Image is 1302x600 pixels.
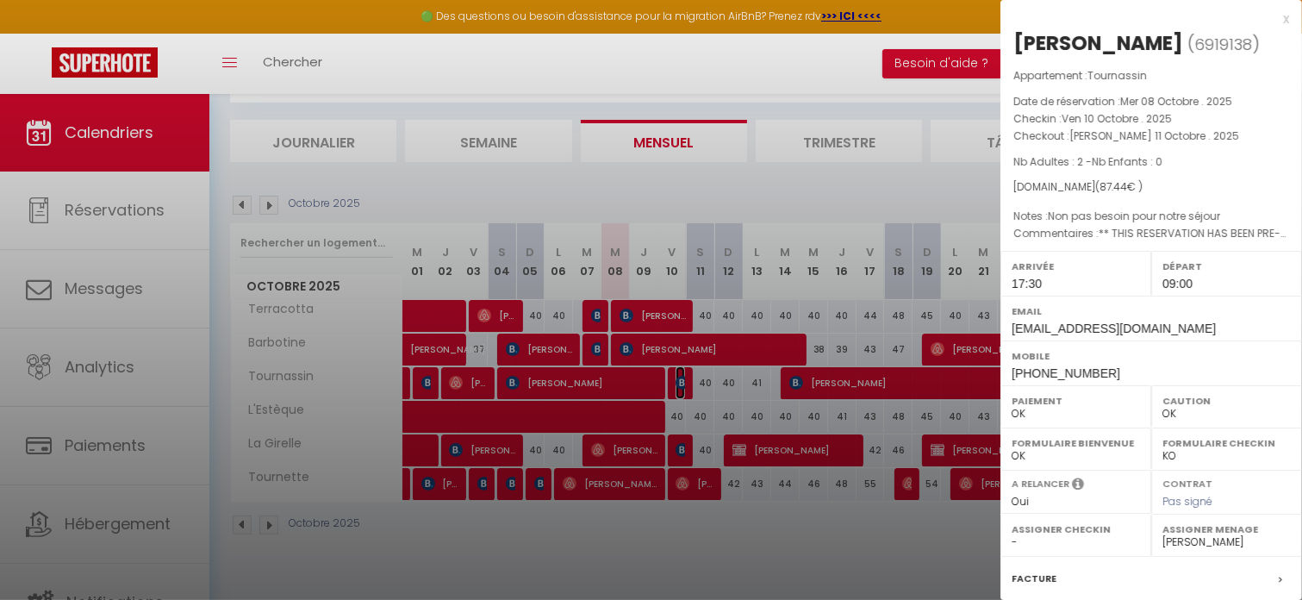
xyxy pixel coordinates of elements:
[1162,277,1193,291] span: 09:00
[1120,94,1232,109] span: Mer 08 Octobre . 2025
[1013,67,1289,84] p: Appartement :
[1013,225,1289,242] p: Commentaires :
[1013,29,1183,57] div: [PERSON_NAME]
[1012,434,1140,452] label: Formulaire Bienvenue
[1000,9,1289,29] div: x
[1013,208,1289,225] p: Notes :
[1069,128,1239,143] span: [PERSON_NAME] 11 Octobre . 2025
[1012,366,1120,380] span: [PHONE_NUMBER]
[1012,521,1140,538] label: Assigner Checkin
[1012,258,1140,275] label: Arrivée
[1013,93,1289,110] p: Date de réservation :
[1087,68,1147,83] span: Tournassin
[1062,111,1172,126] span: Ven 10 Octobre . 2025
[1162,392,1291,409] label: Caution
[1048,209,1220,223] span: Non pas besoin pour notre séjour
[1013,179,1289,196] div: [DOMAIN_NAME]
[1012,392,1140,409] label: Paiement
[1187,32,1260,56] span: ( )
[1012,477,1069,491] label: A relancer
[1162,434,1291,452] label: Formulaire Checkin
[1092,154,1162,169] span: Nb Enfants : 0
[1012,277,1042,291] span: 17:30
[1162,521,1291,538] label: Assigner Menage
[1012,347,1291,365] label: Mobile
[1100,179,1127,194] span: 87.44
[1012,303,1291,320] label: Email
[1162,477,1212,488] label: Contrat
[1013,110,1289,128] p: Checkin :
[1013,154,1162,169] span: Nb Adultes : 2 -
[1013,128,1289,145] p: Checkout :
[1095,179,1143,194] span: ( € )
[1162,494,1212,509] span: Pas signé
[1012,322,1216,335] span: [EMAIL_ADDRESS][DOMAIN_NAME]
[1012,570,1056,588] label: Facture
[1072,477,1084,496] i: Sélectionner OUI si vous souhaiter envoyer les séquences de messages post-checkout
[1194,34,1252,55] span: 6919138
[1162,258,1291,275] label: Départ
